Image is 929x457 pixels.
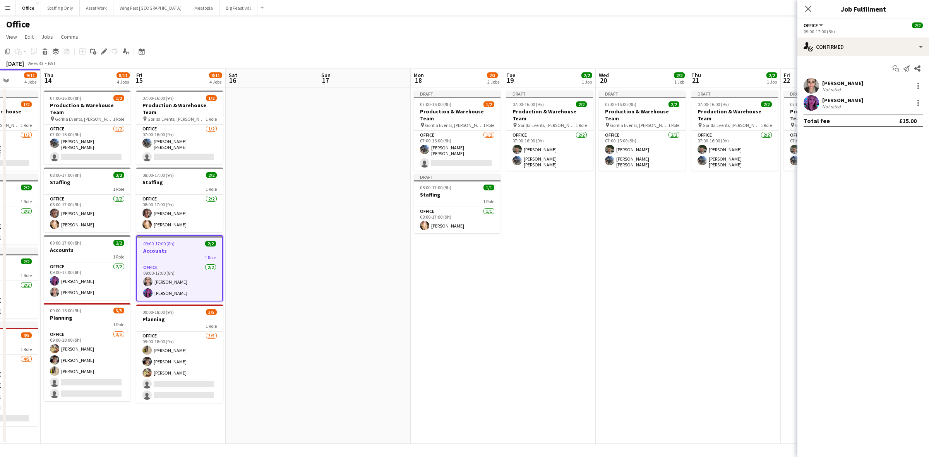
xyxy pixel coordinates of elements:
span: 2/3 [487,72,498,78]
h3: Accounts [44,246,130,253]
app-job-card: 09:00-17:00 (8h)2/2Accounts1 RoleOffice2/209:00-17:00 (8h)[PERSON_NAME][PERSON_NAME] [44,235,130,300]
span: 1 Role [21,122,32,128]
h3: Planning [44,314,130,321]
span: 09:00-17:00 (8h) [50,240,81,246]
span: Gorilla Events, [PERSON_NAME][GEOGRAPHIC_DATA], [GEOGRAPHIC_DATA], [GEOGRAPHIC_DATA] [795,122,853,128]
span: 8/11 [209,72,222,78]
div: [PERSON_NAME] [822,80,863,87]
span: 1/2 [206,95,217,101]
span: 1/2 [21,101,32,107]
span: 22 [783,76,790,85]
span: 9/11 [24,72,37,78]
button: Big Feastival [219,0,257,15]
h3: Production & Warehouse Team [414,108,500,122]
span: 2/2 [206,172,217,178]
app-job-card: Draft07:00-16:00 (9h)2/2Production & Warehouse Team Gorilla Events, [PERSON_NAME][GEOGRAPHIC_DATA... [784,91,871,171]
span: 8/11 [117,72,130,78]
span: 15 [135,76,142,85]
app-job-card: 09:00-17:00 (8h)2/2Accounts1 RoleOffice2/209:00-17:00 (8h)[PERSON_NAME][PERSON_NAME] [136,235,223,301]
span: Thu [44,72,53,79]
span: 1 Role [113,186,124,192]
div: 07:00-16:00 (9h)1/2Production & Warehouse Team Gorilla Events, [PERSON_NAME][GEOGRAPHIC_DATA], [G... [44,91,130,164]
a: View [3,32,20,42]
div: Confirmed [797,38,929,56]
app-card-role: Office1/108:00-17:00 (9h)[PERSON_NAME] [414,207,500,233]
span: 19 [505,76,515,85]
a: Comms [58,32,81,42]
span: Mon [414,72,424,79]
app-card-role: Office2/207:00-16:00 (9h)[PERSON_NAME][PERSON_NAME] [PERSON_NAME] [599,131,686,171]
app-card-role: Office2/209:00-17:00 (8h)[PERSON_NAME][PERSON_NAME] [44,262,130,300]
div: 1 Job [674,79,684,85]
h3: Job Fulfilment [797,4,929,14]
span: 20 [598,76,609,85]
span: 08:00-17:00 (9h) [142,172,174,178]
span: 17 [320,76,331,85]
h1: Office [6,19,30,30]
span: 09:00-17:00 (8h) [143,241,175,246]
div: £15.00 [899,117,917,125]
span: 07:00-16:00 (9h) [420,101,451,107]
span: Sat [229,72,237,79]
span: View [6,33,17,40]
app-card-role: Office2/207:00-16:00 (9h)[PERSON_NAME][PERSON_NAME] [PERSON_NAME] [691,131,778,171]
button: Staffing Only [41,0,80,15]
app-card-role: Office3/509:00-18:00 (9h)[PERSON_NAME][PERSON_NAME][PERSON_NAME] [136,332,223,403]
app-job-card: 07:00-16:00 (9h)1/2Production & Warehouse Team Gorilla Events, [PERSON_NAME][GEOGRAPHIC_DATA], [G... [136,91,223,164]
app-job-card: Draft07:00-16:00 (9h)2/2Production & Warehouse Team Gorilla Events, [PERSON_NAME][GEOGRAPHIC_DATA... [506,91,593,171]
h3: Staffing [414,191,500,198]
app-card-role: Office1/207:00-16:00 (9h)[PERSON_NAME] [PERSON_NAME] [136,125,223,164]
button: Wing Fest [GEOGRAPHIC_DATA] [113,0,188,15]
span: 1/2 [113,95,124,101]
span: Edit [25,33,34,40]
span: 2/2 [668,101,679,107]
app-job-card: 08:00-17:00 (9h)2/2Staffing1 RoleOffice2/208:00-17:00 (9h)[PERSON_NAME][PERSON_NAME] [44,168,130,232]
span: 21 [690,76,701,85]
div: Draft [599,91,686,97]
button: Office [804,22,824,28]
span: Thu [691,72,701,79]
div: Draft [691,91,778,97]
h3: Production & Warehouse Team [599,108,686,122]
div: Draft07:00-16:00 (9h)1/2Production & Warehouse Team Gorilla Events, [PERSON_NAME][GEOGRAPHIC_DATA... [414,91,500,171]
div: 09:00-18:00 (9h)3/5Planning1 RoleOffice3/509:00-18:00 (9h)[PERSON_NAME][PERSON_NAME][PERSON_NAME] [44,303,130,401]
div: 4 Jobs [24,79,37,85]
span: 14 [43,76,53,85]
span: 1 Role [576,122,587,128]
span: 07:00-16:00 (9h) [142,95,174,101]
span: 07:00-16:00 (9h) [698,101,729,107]
button: Asset Work [80,0,113,15]
a: Jobs [38,32,56,42]
span: 2/2 [113,240,124,246]
span: 2/2 [21,258,32,264]
h3: Production & Warehouse Team [44,102,130,116]
span: 2/2 [766,72,777,78]
span: Comms [61,33,78,40]
app-card-role: Office2/209:00-17:00 (8h)[PERSON_NAME][PERSON_NAME] [137,263,222,301]
h3: Production & Warehouse Team [506,108,593,122]
span: 1 Role [21,346,32,352]
span: 1 Role [206,116,217,122]
span: 1 Role [113,322,124,327]
span: 07:00-16:00 (9h) [790,101,821,107]
span: 18 [413,76,424,85]
app-job-card: 09:00-18:00 (9h)3/5Planning1 RoleOffice3/509:00-18:00 (9h)[PERSON_NAME][PERSON_NAME][PERSON_NAME] [136,305,223,403]
h3: Staffing [44,179,130,186]
div: Not rated [822,104,842,110]
span: 3/5 [113,308,124,313]
span: Office [804,22,818,28]
span: 08:00-17:00 (9h) [420,185,451,190]
span: 2/2 [205,241,216,246]
h3: Planning [136,316,223,323]
app-card-role: Office2/207:00-16:00 (9h)[PERSON_NAME][PERSON_NAME] [PERSON_NAME] [506,131,593,171]
span: 2/2 [576,101,587,107]
div: Draft [414,174,500,180]
app-job-card: Draft07:00-16:00 (9h)2/2Production & Warehouse Team Gorilla Events, [PERSON_NAME][GEOGRAPHIC_DATA... [599,91,686,171]
div: Draft [784,91,871,97]
div: 4 Jobs [209,79,222,85]
span: Gorilla Events, [PERSON_NAME][GEOGRAPHIC_DATA], [GEOGRAPHIC_DATA], [GEOGRAPHIC_DATA] [55,116,113,122]
span: 1/1 [483,185,494,190]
